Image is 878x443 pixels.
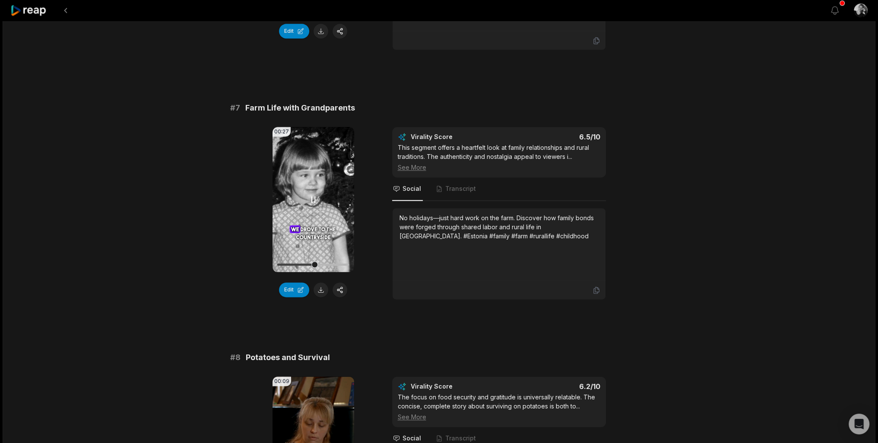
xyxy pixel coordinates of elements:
button: Edit [279,282,309,297]
span: Social [403,184,421,193]
div: This segment offers a heartfelt look at family relationships and rural traditions. The authentici... [398,143,600,172]
span: Farm Life with Grandparents [245,102,355,114]
span: Social [403,434,421,443]
div: 6.2 /10 [507,382,600,391]
div: Virality Score [411,133,504,141]
nav: Tabs [392,177,606,201]
div: The focus on food security and gratitude is universally relatable. The concise, complete story ab... [398,392,600,421]
button: Edit [279,24,309,38]
div: Virality Score [411,382,504,391]
span: Transcript [445,434,476,443]
video: Your browser does not support mp4 format. [273,127,354,272]
div: Open Intercom Messenger [849,414,869,434]
div: See More [398,412,600,421]
span: # 7 [230,102,240,114]
div: See More [398,163,600,172]
span: Transcript [445,184,476,193]
span: # 8 [230,351,241,364]
span: Potatoes and Survival [246,351,330,364]
div: 6.5 /10 [507,133,600,141]
div: No holidays—just hard work on the farm. Discover how family bonds were forged through shared labo... [399,213,599,240]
